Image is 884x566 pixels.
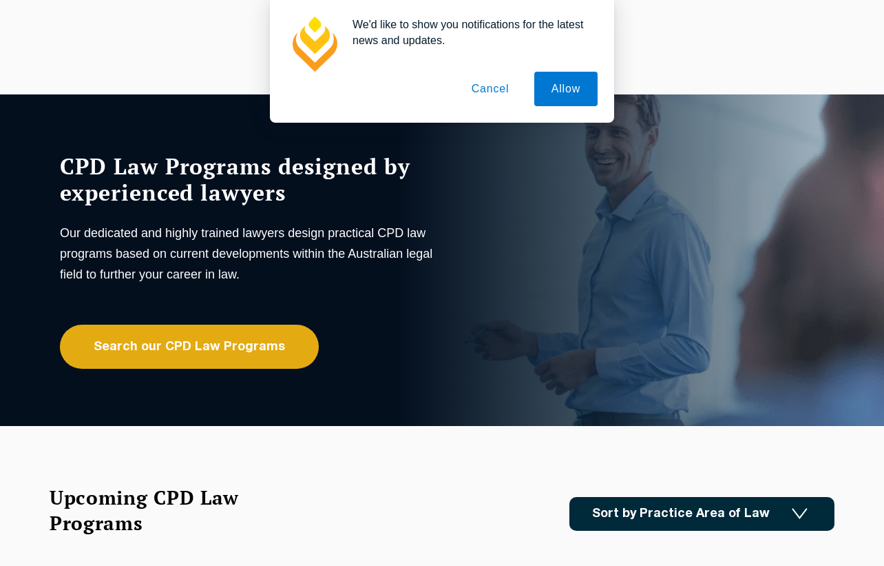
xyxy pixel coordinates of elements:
[60,325,319,369] a: Search our CPD Law Programs
[60,153,439,205] h1: CPD Law Programs designed by experienced lawyers
[534,72,598,106] button: Allow
[454,72,527,106] button: Cancel
[286,17,341,72] img: notification icon
[792,508,808,520] img: Icon
[50,485,273,536] h2: Upcoming CPD Law Programs
[569,497,834,531] a: Sort by Practice Area of Law
[341,17,598,48] div: We'd like to show you notifications for the latest news and updates.
[60,223,439,285] p: Our dedicated and highly trained lawyers design practical CPD law programs based on current devel...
